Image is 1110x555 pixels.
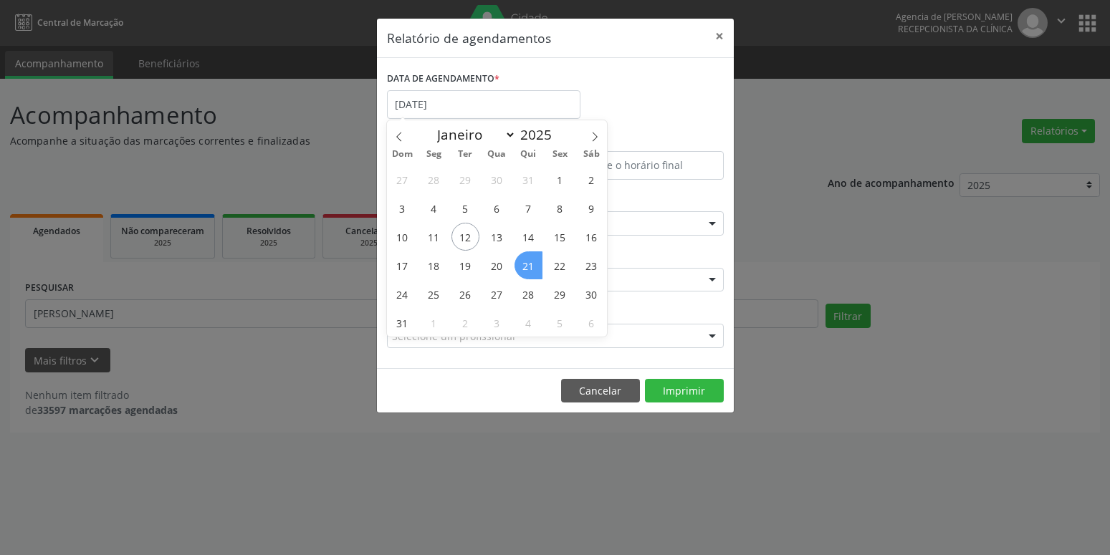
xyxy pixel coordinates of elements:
span: Agosto 17, 2025 [388,251,416,279]
span: Sáb [575,150,607,159]
span: Agosto 9, 2025 [578,194,606,222]
span: Agosto 19, 2025 [451,251,479,279]
span: Agosto 11, 2025 [420,223,448,251]
span: Julho 27, 2025 [388,165,416,193]
span: Selecione um profissional [392,329,515,344]
span: Setembro 4, 2025 [515,309,542,337]
span: Agosto 2, 2025 [578,165,606,193]
span: Agosto 28, 2025 [515,280,542,308]
span: Agosto 27, 2025 [483,280,511,308]
span: Setembro 1, 2025 [420,309,448,337]
label: DATA DE AGENDAMENTO [387,68,499,90]
span: Agosto 15, 2025 [546,223,574,251]
span: Agosto 13, 2025 [483,223,511,251]
button: Cancelar [561,379,640,403]
span: Julho 30, 2025 [483,165,511,193]
span: Agosto 21, 2025 [515,251,542,279]
span: Agosto 16, 2025 [578,223,606,251]
span: Agosto 6, 2025 [483,194,511,222]
span: Setembro 3, 2025 [483,309,511,337]
span: Agosto 30, 2025 [578,280,606,308]
span: Agosto 5, 2025 [451,194,479,222]
span: Ter [449,150,481,159]
span: Agosto 1, 2025 [546,165,574,193]
span: Agosto 8, 2025 [546,194,574,222]
span: Setembro 6, 2025 [578,309,606,337]
span: Setembro 2, 2025 [451,309,479,337]
span: Sex [544,150,575,159]
input: Year [516,125,563,144]
span: Agosto 10, 2025 [388,223,416,251]
span: Agosto 31, 2025 [388,309,416,337]
h5: Relatório de agendamentos [387,29,551,47]
span: Agosto 23, 2025 [578,251,606,279]
label: ATÉ [559,129,724,151]
span: Agosto 7, 2025 [515,194,542,222]
span: Dom [387,150,418,159]
span: Agosto 26, 2025 [451,280,479,308]
button: Close [705,19,734,54]
span: Julho 31, 2025 [515,165,542,193]
span: Agosto 20, 2025 [483,251,511,279]
span: Agosto 18, 2025 [420,251,448,279]
select: Month [431,125,517,145]
span: Qui [512,150,544,159]
input: Selecione o horário final [559,151,724,180]
span: Agosto 14, 2025 [515,223,542,251]
button: Imprimir [645,379,724,403]
span: Julho 29, 2025 [451,165,479,193]
span: Agosto 22, 2025 [546,251,574,279]
span: Seg [418,150,449,159]
span: Agosto 3, 2025 [388,194,416,222]
span: Agosto 24, 2025 [388,280,416,308]
span: Julho 28, 2025 [420,165,448,193]
span: Agosto 4, 2025 [420,194,448,222]
input: Selecione uma data ou intervalo [387,90,580,119]
span: Qua [481,150,512,159]
span: Agosto 12, 2025 [451,223,479,251]
span: Setembro 5, 2025 [546,309,574,337]
span: Agosto 29, 2025 [546,280,574,308]
span: Agosto 25, 2025 [420,280,448,308]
